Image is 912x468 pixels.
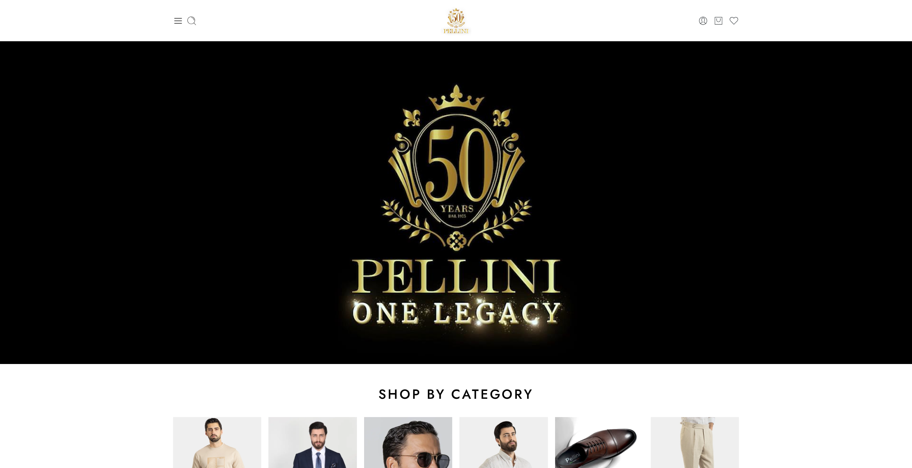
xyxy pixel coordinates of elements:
[729,16,739,26] a: Wishlist
[173,386,739,403] h2: shop by category
[698,16,708,26] a: Login / Register
[713,16,724,26] a: Cart
[441,5,472,36] img: Pellini
[441,5,472,36] a: Pellini -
